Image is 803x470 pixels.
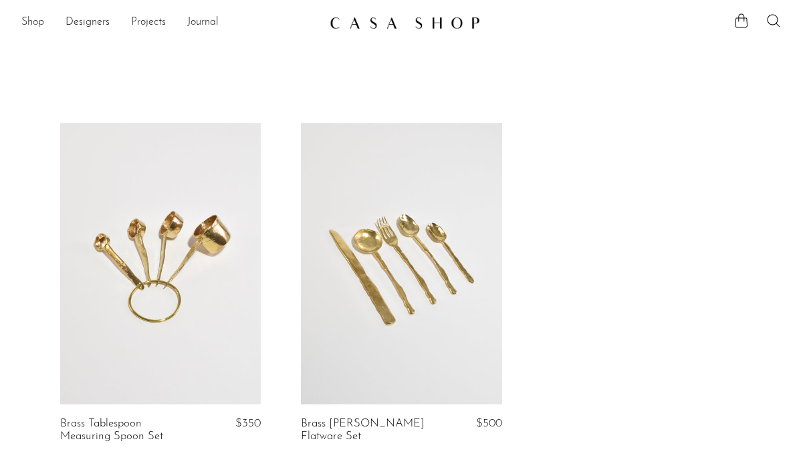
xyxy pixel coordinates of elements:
[476,418,502,429] span: $500
[66,14,110,31] a: Designers
[21,11,319,34] nav: Desktop navigation
[60,418,193,443] a: Brass Tablespoon Measuring Spoon Set
[301,418,433,443] a: Brass [PERSON_NAME] Flatware Set
[131,14,166,31] a: Projects
[235,418,261,429] span: $350
[187,14,219,31] a: Journal
[21,11,319,34] ul: NEW HEADER MENU
[21,14,44,31] a: Shop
